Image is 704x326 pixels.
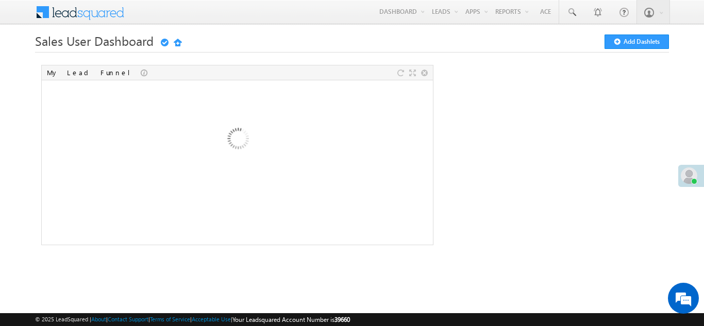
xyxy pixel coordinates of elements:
[232,316,350,323] span: Your Leadsquared Account Number is
[192,316,231,322] a: Acceptable Use
[334,316,350,323] span: 39660
[605,35,669,49] button: Add Dashlets
[35,315,350,324] span: © 2025 LeadSquared | | | | |
[182,85,293,196] img: Loading...
[91,316,106,322] a: About
[150,316,190,322] a: Terms of Service
[47,68,141,77] div: My Lead Funnel
[108,316,148,322] a: Contact Support
[35,32,154,49] span: Sales User Dashboard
